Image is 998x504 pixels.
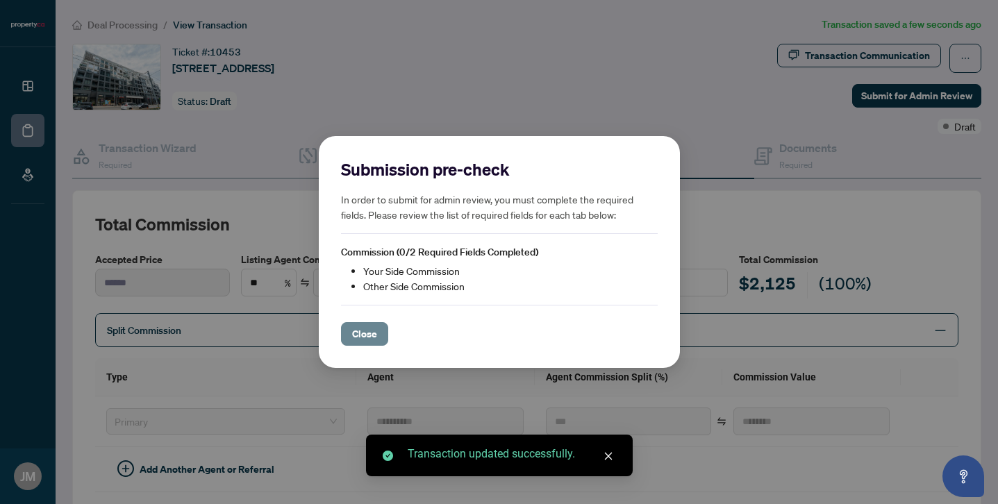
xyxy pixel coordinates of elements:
[942,455,984,497] button: Open asap
[352,323,377,345] span: Close
[341,246,538,258] span: Commission (0/2 Required Fields Completed)
[341,192,658,222] h5: In order to submit for admin review, you must complete the required fields. Please review the lis...
[601,448,616,464] a: Close
[363,278,658,294] li: Other Side Commission
[341,158,658,180] h2: Submission pre-check
[408,446,616,462] div: Transaction updated successfully.
[363,263,658,278] li: Your Side Commission
[383,451,393,461] span: check-circle
[604,451,613,461] span: close
[341,322,388,346] button: Close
